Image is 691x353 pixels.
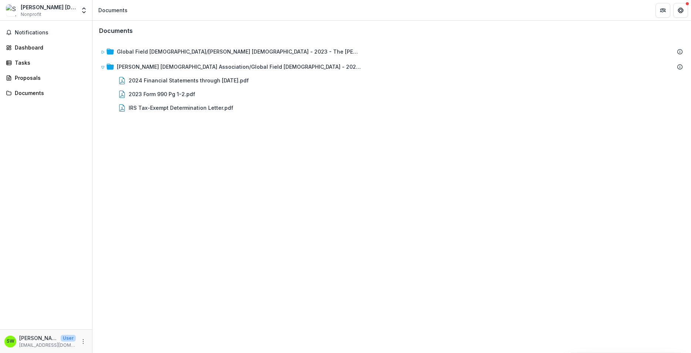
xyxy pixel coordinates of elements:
[6,4,18,16] img: Shad Williams Evangelistic Association/Global Field Evangelism
[99,27,133,34] h3: Documents
[98,60,686,74] div: [PERSON_NAME] [DEMOGRAPHIC_DATA] Association/Global Field [DEMOGRAPHIC_DATA] - 2024 - The [PERSON...
[19,334,58,342] p: [PERSON_NAME]
[98,6,128,14] div: Documents
[3,87,89,99] a: Documents
[15,30,86,36] span: Notifications
[98,60,686,115] div: [PERSON_NAME] [DEMOGRAPHIC_DATA] Association/Global Field [DEMOGRAPHIC_DATA] - 2024 - The [PERSON...
[21,11,41,18] span: Nonprofit
[15,59,83,67] div: Tasks
[3,27,89,38] button: Notifications
[15,44,83,51] div: Dashboard
[15,74,83,82] div: Proposals
[21,3,76,11] div: [PERSON_NAME] [DEMOGRAPHIC_DATA] Association/Global Field [DEMOGRAPHIC_DATA]
[129,77,249,84] div: 2024 Financial Statements through [DATE].pdf
[117,63,361,71] div: [PERSON_NAME] [DEMOGRAPHIC_DATA] Association/Global Field [DEMOGRAPHIC_DATA] - 2024 - The [PERSON...
[79,337,88,346] button: More
[3,57,89,69] a: Tasks
[129,90,195,98] div: 2023 Form 990 Pg 1-2.pdf
[98,45,686,58] div: Global Field [DEMOGRAPHIC_DATA]/[PERSON_NAME] [DEMOGRAPHIC_DATA] - 2023 - The [PERSON_NAME] Found...
[3,72,89,84] a: Proposals
[98,87,686,101] div: 2023 Form 990 Pg 1-2.pdf
[19,342,76,349] p: [EMAIL_ADDRESS][DOMAIN_NAME]
[61,335,76,342] p: User
[79,3,89,18] button: Open entity switcher
[656,3,670,18] button: Partners
[98,74,686,87] div: 2024 Financial Statements through [DATE].pdf
[117,48,361,55] div: Global Field [DEMOGRAPHIC_DATA]/[PERSON_NAME] [DEMOGRAPHIC_DATA] - 2023 - The [PERSON_NAME] Found...
[673,3,688,18] button: Get Help
[7,339,14,344] div: Sheila Williams
[95,5,131,16] nav: breadcrumb
[15,89,83,97] div: Documents
[129,104,233,112] div: IRS Tax-Exempt Determination Letter.pdf
[3,41,89,54] a: Dashboard
[98,101,686,115] div: IRS Tax-Exempt Determination Letter.pdf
